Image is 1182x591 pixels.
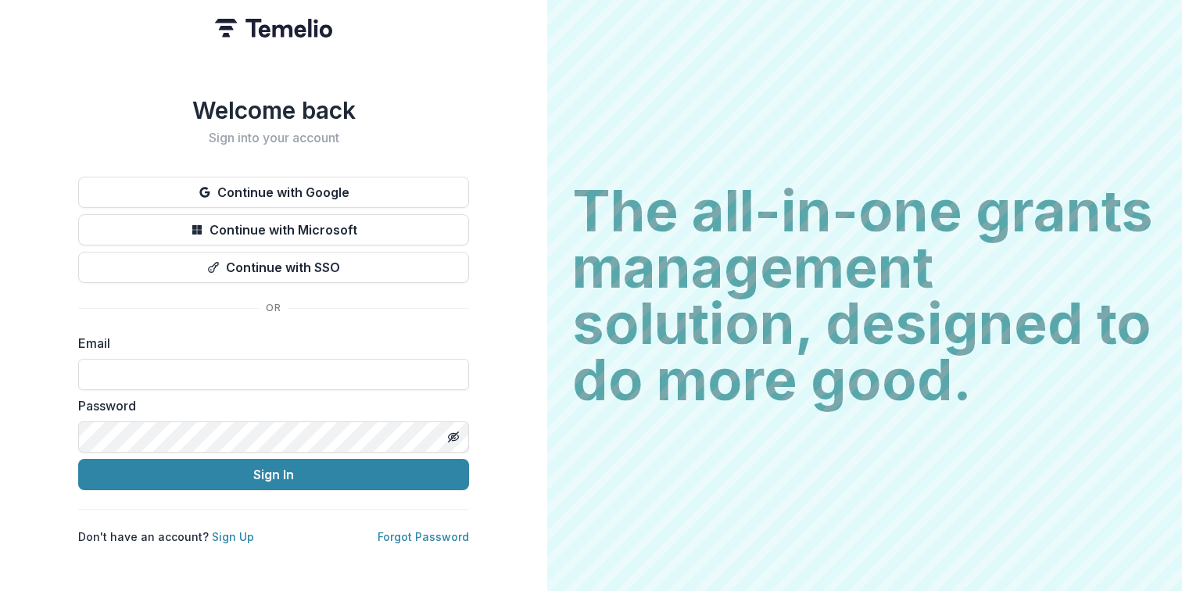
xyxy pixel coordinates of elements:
[78,459,469,490] button: Sign In
[78,96,469,124] h1: Welcome back
[78,131,469,145] h2: Sign into your account
[441,424,466,450] button: Toggle password visibility
[78,334,460,353] label: Email
[378,530,469,543] a: Forgot Password
[78,528,254,545] p: Don't have an account?
[78,177,469,208] button: Continue with Google
[215,19,332,38] img: Temelio
[78,252,469,283] button: Continue with SSO
[212,530,254,543] a: Sign Up
[78,214,469,245] button: Continue with Microsoft
[78,396,460,415] label: Password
